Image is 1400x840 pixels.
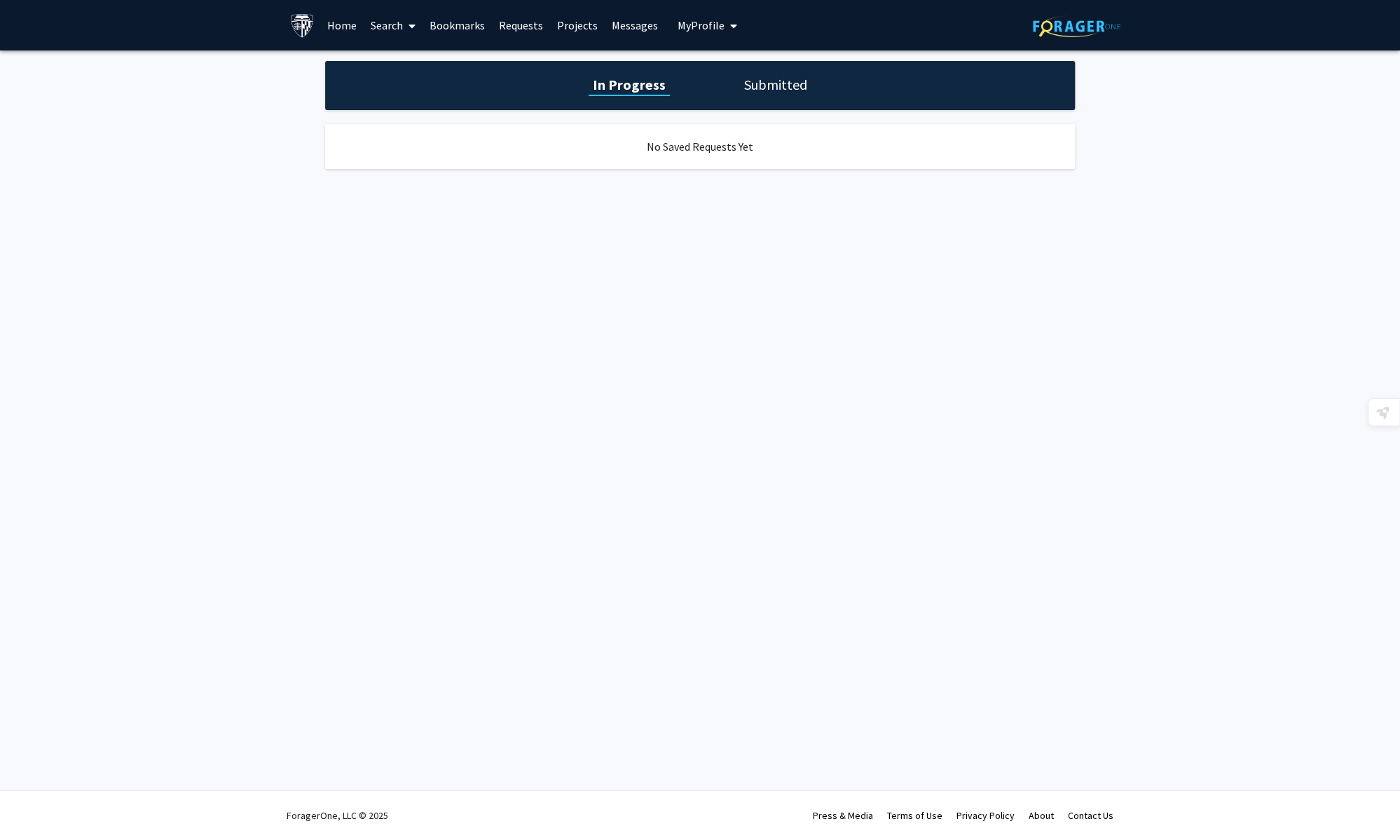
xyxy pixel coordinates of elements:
[1033,15,1120,37] img: ForagerOne Logo
[423,1,492,50] a: Bookmarks
[364,1,423,50] a: Search
[320,1,364,50] a: Home
[956,809,1015,822] a: Privacy Policy
[813,809,873,822] a: Press & Media
[605,1,665,50] a: Messages
[550,1,605,50] a: Projects
[887,809,942,822] a: Terms of Use
[678,18,725,32] span: My Profile
[1068,809,1113,822] a: Contact Us
[589,75,670,95] h1: In Progress
[290,13,315,38] img: Johns Hopkins University Logo
[1029,809,1054,822] a: About
[740,75,811,95] h1: Submitted
[492,1,550,50] a: Requests
[11,777,60,829] iframe: Chat
[287,791,388,840] div: ForagerOne, LLC © 2025
[325,124,1075,169] div: No Saved Requests Yet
